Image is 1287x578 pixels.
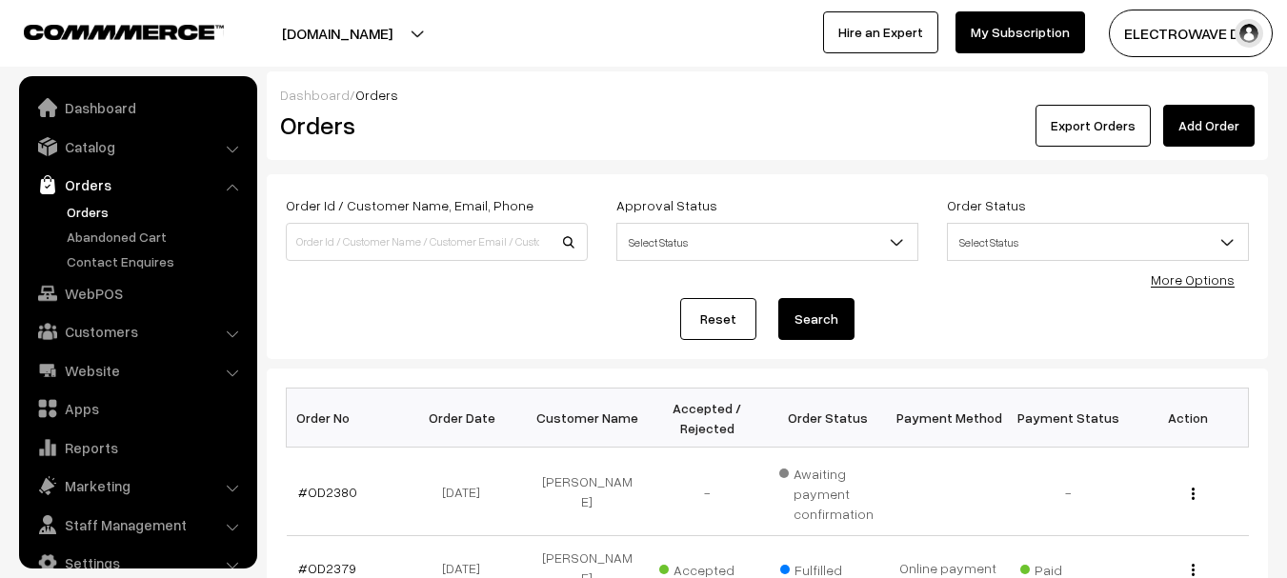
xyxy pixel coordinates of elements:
[947,195,1026,215] label: Order Status
[287,389,407,448] th: Order No
[647,389,767,448] th: Accepted / Rejected
[286,223,588,261] input: Order Id / Customer Name / Customer Email / Customer Phone
[280,87,350,103] a: Dashboard
[778,298,855,340] button: Search
[298,560,356,576] a: #OD2379
[355,87,398,103] span: Orders
[1235,19,1263,48] img: user
[298,484,357,500] a: #OD2380
[616,223,918,261] span: Select Status
[888,389,1008,448] th: Payment Method
[779,459,876,524] span: Awaiting payment confirmation
[407,389,527,448] th: Order Date
[24,168,251,202] a: Orders
[1109,10,1273,57] button: ELECTROWAVE DE…
[947,223,1249,261] span: Select Status
[1163,105,1255,147] a: Add Order
[1036,105,1151,147] button: Export Orders
[24,130,251,164] a: Catalog
[62,251,251,271] a: Contact Enquires
[280,110,586,140] h2: Orders
[24,468,251,503] a: Marketing
[647,448,767,536] td: -
[823,11,938,53] a: Hire an Expert
[215,10,459,57] button: [DOMAIN_NAME]
[1151,271,1235,288] a: More Options
[24,391,251,426] a: Apps
[286,195,533,215] label: Order Id / Customer Name, Email, Phone
[768,389,888,448] th: Order Status
[24,90,251,125] a: Dashboard
[62,202,251,222] a: Orders
[617,226,917,259] span: Select Status
[24,314,251,349] a: Customers
[680,298,756,340] a: Reset
[1192,564,1195,576] img: Menu
[527,389,647,448] th: Customer Name
[1128,389,1248,448] th: Action
[407,448,527,536] td: [DATE]
[24,430,251,465] a: Reports
[955,11,1085,53] a: My Subscription
[616,195,717,215] label: Approval Status
[1192,488,1195,500] img: Menu
[24,353,251,388] a: Website
[527,448,647,536] td: [PERSON_NAME]
[948,226,1248,259] span: Select Status
[62,227,251,247] a: Abandoned Cart
[280,85,1255,105] div: /
[24,25,224,39] img: COMMMERCE
[24,508,251,542] a: Staff Management
[1008,389,1128,448] th: Payment Status
[24,19,191,42] a: COMMMERCE
[1008,448,1128,536] td: -
[24,276,251,310] a: WebPOS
